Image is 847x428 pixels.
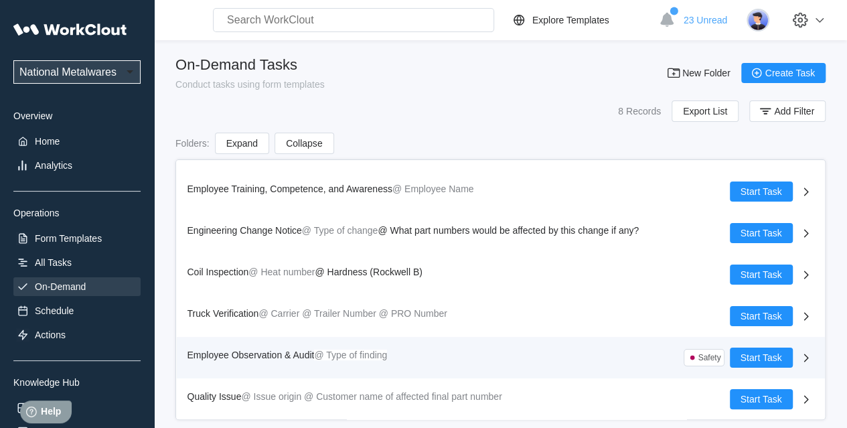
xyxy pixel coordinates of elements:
[175,79,325,90] div: Conduct tasks using form templates
[730,182,793,202] button: Start Task
[315,267,422,277] span: @ Hardness (Rockwell B)
[215,133,269,154] button: Expand
[672,100,739,122] button: Export List
[741,395,782,404] span: Start Task
[302,225,378,236] mark: @ Type of change
[774,106,814,116] span: Add Filter
[741,187,782,196] span: Start Task
[741,311,782,321] span: Start Task
[187,350,315,360] span: Employee Observation & Audit
[618,106,661,117] div: 8 Records
[379,308,447,319] mark: @ PRO Number
[175,138,210,149] div: Folders :
[177,295,825,337] a: Truck Verification@ Carrier@ Trailer Number@ PRO NumberStart Task
[177,378,825,420] a: Quality Issue@ Issue origin@ Customer name of affected final part numberStart Task
[275,133,333,154] button: Collapse
[35,233,102,244] div: Form Templates
[35,281,86,292] div: On-Demand
[392,184,474,194] mark: @ Employee Name
[187,184,392,194] span: Employee Training, Competence, and Awareness
[13,111,141,121] div: Overview
[187,225,302,236] span: Engineering Change Notice
[730,306,793,326] button: Start Task
[314,350,387,360] mark: @ Type of finding
[241,391,301,402] mark: @ Issue origin
[741,270,782,279] span: Start Task
[286,139,322,148] span: Collapse
[730,389,793,409] button: Start Task
[248,267,315,277] mark: @ Heat number
[213,8,494,32] input: Search WorkClout
[302,308,376,319] mark: @ Trailer Number
[35,305,74,316] div: Schedule
[747,9,769,31] img: user-5.png
[177,254,825,295] a: Coil Inspection@ Heat number@ Hardness (Rockwell B)Start Task
[13,399,141,417] a: Assets
[35,257,72,268] div: All Tasks
[187,267,249,277] span: Coil Inspection
[682,68,730,78] span: New Folder
[177,212,825,254] a: Engineering Change Notice@ Type of change@ What part numbers would be affected by this change if ...
[684,15,727,25] span: 23 Unread
[532,15,609,25] div: Explore Templates
[13,377,141,388] div: Knowledge Hub
[730,348,793,368] button: Start Task
[13,301,141,320] a: Schedule
[187,308,259,319] span: Truck Verification
[13,208,141,218] div: Operations
[226,139,258,148] span: Expand
[378,225,639,236] span: @ What part numbers would be affected by this change if any?
[698,353,720,362] div: Safety
[13,277,141,296] a: On-Demand
[741,63,826,83] button: Create Task
[35,136,60,147] div: Home
[511,12,652,28] a: Explore Templates
[177,337,825,378] a: Employee Observation & Audit@ Type of findingSafetyStart Task
[749,100,826,122] button: Add Filter
[13,326,141,344] a: Actions
[13,229,141,248] a: Form Templates
[304,391,502,402] mark: @ Customer name of affected final part number
[177,171,825,212] a: Employee Training, Competence, and Awareness@ Employee NameStart Task
[13,253,141,272] a: All Tasks
[258,308,299,319] mark: @ Carrier
[658,63,741,83] button: New Folder
[13,156,141,175] a: Analytics
[175,56,325,74] div: On-Demand Tasks
[730,265,793,285] button: Start Task
[683,106,727,116] span: Export List
[730,223,793,243] button: Start Task
[13,132,141,151] a: Home
[35,330,66,340] div: Actions
[741,228,782,238] span: Start Task
[765,68,815,78] span: Create Task
[35,160,72,171] div: Analytics
[187,391,242,402] span: Quality Issue
[741,353,782,362] span: Start Task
